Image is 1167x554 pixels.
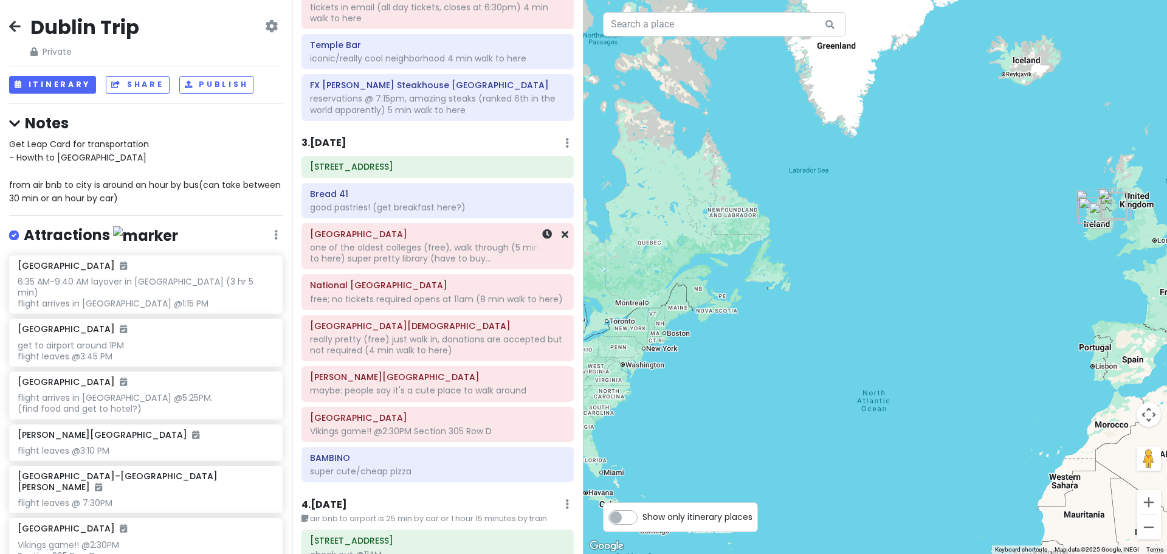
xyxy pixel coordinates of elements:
small: air bnb to airport is 25 min by car or 1 hour 15 minutes by train [301,513,574,525]
div: Killary Sheep Farm [1076,190,1103,216]
input: Search a place [603,12,846,36]
h4: Notes [9,114,283,133]
div: good pastries! (get breakfast here?) [310,202,565,213]
button: Share [106,76,169,94]
h6: 3 . [DATE] [301,137,346,150]
h6: Trinity College Dublin [310,229,565,240]
h6: [GEOGRAPHIC_DATA] [18,376,127,387]
h6: [GEOGRAPHIC_DATA] [18,260,127,271]
h6: 4 . [DATE] [301,499,347,511]
h6: [GEOGRAPHIC_DATA]–[GEOGRAPHIC_DATA][PERSON_NAME] [18,471,274,493]
h6: [GEOGRAPHIC_DATA] [18,523,127,534]
h6: BAMBINO [310,452,565,463]
h2: Dublin Trip [30,15,139,40]
a: Set a time [542,227,552,241]
button: Map camera controls [1137,403,1161,427]
div: super cute/cheap pizza [310,466,565,477]
span: Get Leap Card for transportation - Howth to [GEOGRAPHIC_DATA] from air bnb to city is around an h... [9,138,283,205]
i: Added to itinerary [120,378,127,386]
div: really pretty (free) just walk in, donations are accepted but not required (4 min walk to here) [310,334,565,356]
i: Added to itinerary [120,261,127,270]
h6: O'Connell Street Upper [310,372,565,383]
img: Google [587,538,627,554]
button: Itinerary [9,76,96,94]
div: maybe: people say it's a cute place to walk around [310,385,565,396]
h6: [PERSON_NAME][GEOGRAPHIC_DATA] [18,429,199,440]
h6: FX Buckley Steakhouse Crow Street [310,80,565,91]
div: iconic/really cool neighborhood 4 min walk to here [310,53,565,64]
a: Open this area in Google Maps (opens a new window) [587,538,627,554]
div: Rock of Cashel [1089,202,1115,229]
i: Added to itinerary [120,325,127,333]
h4: Attractions [24,226,178,246]
div: Vikings game!! @2:30PM Section 305 Row D [310,426,565,437]
h6: Temple Bar [310,40,565,50]
a: Remove from day [562,227,568,241]
button: Publish [179,76,254,94]
h6: 4 Main St [310,161,565,172]
div: 6:35 AM-9:40 AM layover in [GEOGRAPHIC_DATA] (3 hr 5 min) flight arrives in [GEOGRAPHIC_DATA] @1:... [18,276,274,310]
div: one of the oldest colleges (free), walk through (5 min walk to here) super pretty library (have t... [310,242,565,264]
div: free; no tickets required opens at 11am (8 min walk to here) [310,294,565,305]
h6: Croke Park [310,412,565,423]
div: reservations @ 7:15pm, amazing steaks (ranked 6th in the world apparently) 5 min walk to here [310,93,565,115]
div: Trinity College Dublin [1098,188,1131,221]
i: Added to itinerary [120,524,127,533]
h6: 4 Main St [310,535,565,546]
div: flight leaves @ 7:30PM [18,497,274,508]
div: flight leaves @3:10 PM [18,445,274,456]
button: Zoom in [1137,490,1161,514]
span: Map data ©2025 Google, INEGI [1055,546,1139,553]
button: Zoom out [1137,515,1161,539]
span: Show only itinerary places [642,510,752,524]
h6: [GEOGRAPHIC_DATA] [18,324,127,334]
div: get to airport around 1PM flight leaves @3:45 PM [18,340,274,362]
div: flight arrives in [GEOGRAPHIC_DATA] @5:25PM. (find food and get to hotel?) [18,392,274,414]
button: Drag Pegman onto the map to open Street View [1137,446,1161,471]
div: tickets in email (all day tickets, closes at 6:30pm) 4 min walk to here [310,2,565,24]
i: Added to itinerary [192,431,199,439]
h6: St Ann's Church of Ireland [310,320,565,331]
h6: Bread 41 [310,189,565,199]
button: Keyboard shortcuts [995,545,1047,554]
a: Terms (opens in new tab) [1146,546,1163,553]
h6: National Gallery of Ireland [310,280,565,291]
i: Added to itinerary [95,483,102,491]
div: Cliffs of Moher [1078,197,1105,224]
span: Private [30,45,139,58]
img: marker [113,226,178,245]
